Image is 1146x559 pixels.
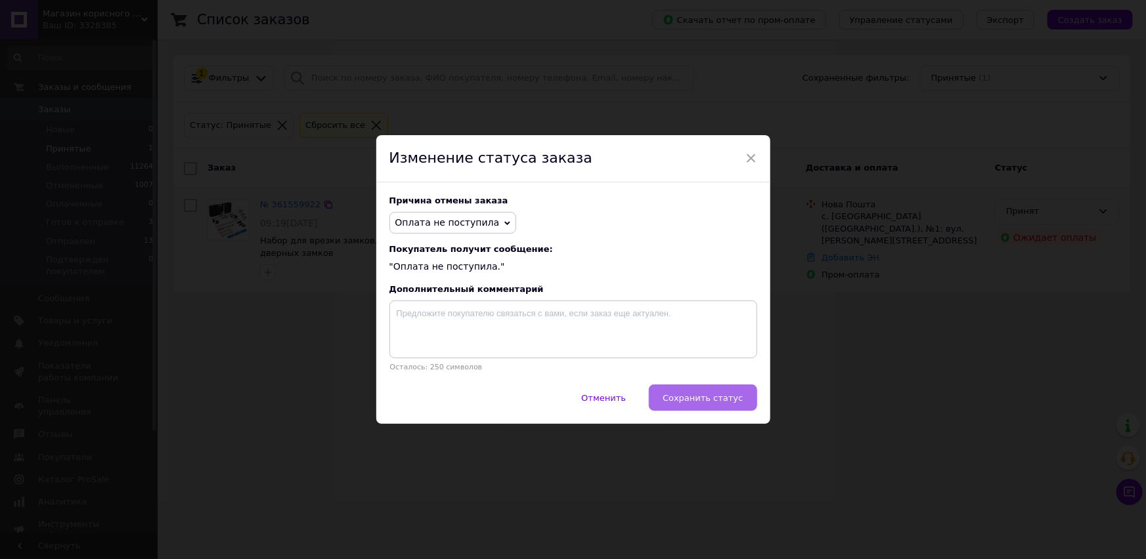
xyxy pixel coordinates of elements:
span: × [745,147,757,169]
span: Отменить [581,393,626,403]
span: Оплата не поступила [395,217,500,228]
div: "Оплата не поступила." [389,244,757,274]
button: Сохранить статус [649,384,757,411]
span: Покупатель получит сообщение: [389,244,757,254]
div: Изменение статуса заказа [376,135,770,182]
p: Осталось: 250 символов [389,363,757,371]
span: Сохранить статус [663,393,743,403]
div: Дополнительный комментарий [389,284,757,294]
button: Отменить [567,384,640,411]
div: Причина отмены заказа [389,196,757,205]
